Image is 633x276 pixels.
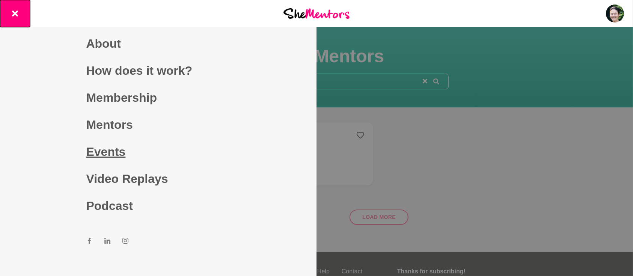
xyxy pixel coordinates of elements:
a: How does it work? [86,57,231,84]
a: About [86,30,231,57]
a: Video Replays [86,165,231,192]
a: Instagram [122,237,128,246]
a: Events [86,138,231,165]
a: Mentors [86,111,231,138]
a: Facebook [86,237,92,246]
a: LinkedIn [104,237,110,246]
a: Podcast [86,192,231,219]
img: She Mentors Logo [283,8,350,18]
img: Roselynn Unson [606,5,624,23]
a: Membership [86,84,231,111]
